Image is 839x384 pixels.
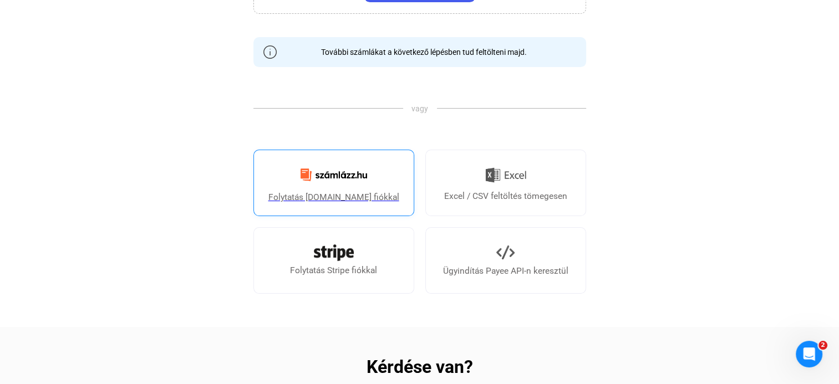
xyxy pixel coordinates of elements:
[253,227,414,294] a: Folytatás Stripe fiókkal
[485,163,526,187] img: Excel
[367,360,473,373] h2: Kérdése van?
[294,162,374,188] img: Számlázz.hu
[314,244,354,261] img: Stripe
[796,341,822,367] iframe: Intercom live chat
[425,150,586,216] a: Excel / CSV feltöltés tömegesen
[444,190,567,203] div: Excel / CSV feltöltés tömegesen
[253,150,414,216] a: Folytatás [DOMAIN_NAME] fiókkal
[290,264,377,277] div: Folytatás Stripe fiókkal
[443,264,568,278] div: Ügyindítás Payee API-n keresztül
[403,103,436,114] span: vagy
[496,243,515,262] img: API
[268,191,399,204] div: Folytatás [DOMAIN_NAME] fiókkal
[425,227,586,294] a: Ügyindítás Payee API-n keresztül
[818,341,827,350] span: 2
[313,47,527,58] div: További számlákat a következő lépésben tud feltölteni majd.
[263,45,277,59] img: info-grey-outline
